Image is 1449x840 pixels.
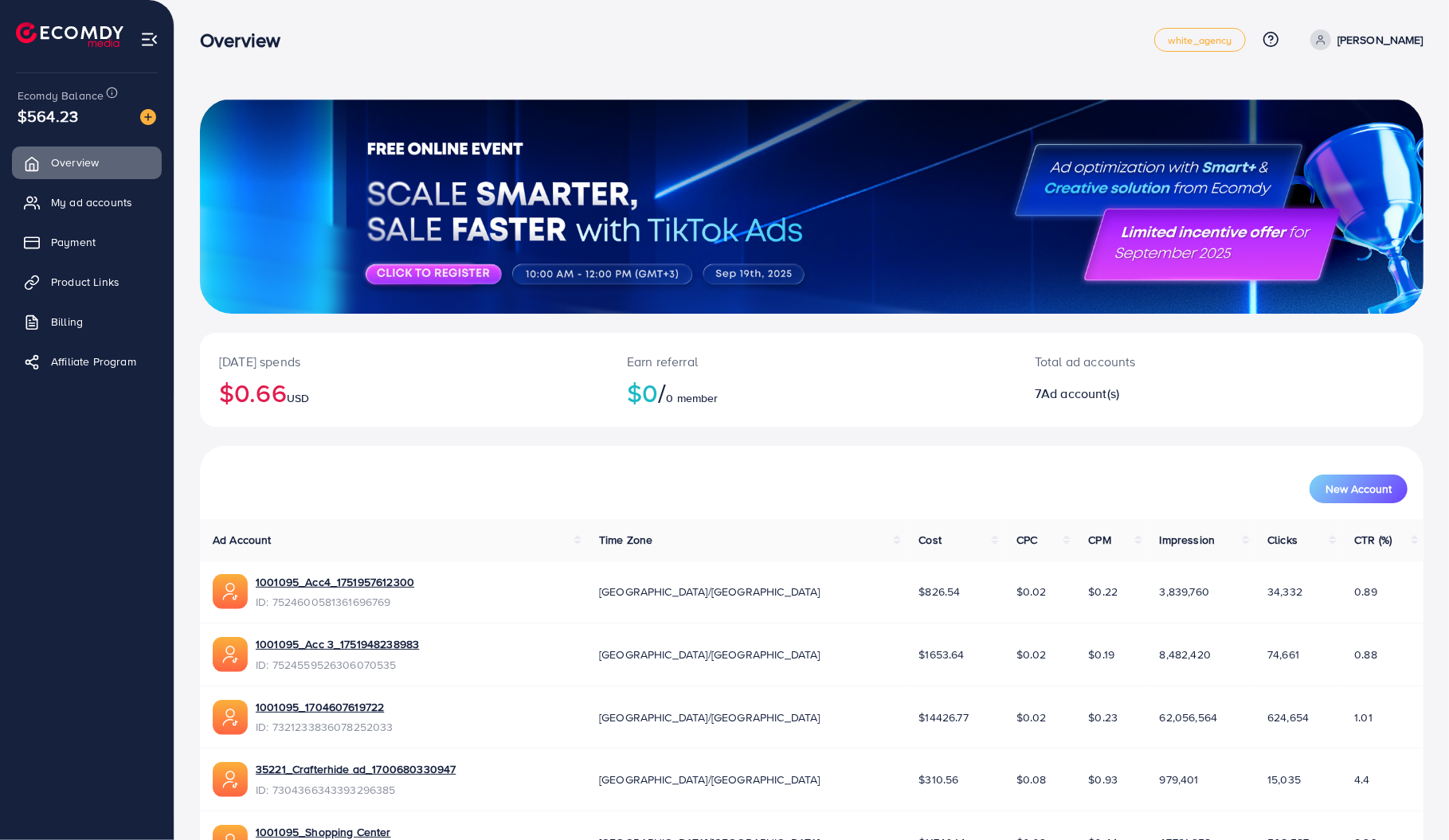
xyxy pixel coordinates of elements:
[256,699,394,715] a: 1001095_1704607619722
[140,109,156,125] img: image
[1035,386,1302,401] h2: 7
[599,647,820,662] span: [GEOGRAPHIC_DATA]/[GEOGRAPHIC_DATA]
[256,719,394,735] span: ID: 7321233836078252033
[599,532,652,548] span: Time Zone
[51,274,119,290] span: Product Links
[1016,772,1047,787] span: $0.08
[599,772,820,787] span: [GEOGRAPHIC_DATA]/[GEOGRAPHIC_DATA]
[627,352,997,371] p: Earn referral
[627,377,997,408] h2: $0
[51,314,83,330] span: Billing
[219,377,589,408] h2: $0.66
[1310,475,1408,503] button: New Account
[213,532,272,548] span: Ad Account
[256,574,414,590] a: 1001095_Acc4_1751957612300
[256,761,456,777] a: 35221_Crafterhide ad_1700680330947
[1088,709,1118,725] span: $0.23
[1267,647,1299,662] span: 74,661
[213,700,248,735] img: ic-ads-acc.e4c84228.svg
[18,88,104,104] span: Ecomdy Balance
[667,390,719,406] span: 0 member
[918,647,964,662] span: $1653.64
[12,346,162,377] a: Affiliate Program
[1016,647,1047,662] span: $0.02
[1088,647,1114,662] span: $0.19
[213,637,248,672] img: ic-ads-acc.e4c84228.svg
[1016,584,1047,600] span: $0.02
[12,186,162,218] a: My ad accounts
[1168,35,1232,45] span: white_agency
[12,266,162,298] a: Product Links
[1354,532,1392,548] span: CTR (%)
[1160,584,1209,600] span: 3,839,760
[1354,647,1377,662] span: 0.88
[256,824,394,840] a: 1001095_Shopping Center
[1035,352,1302,371] p: Total ad accounts
[1088,584,1118,600] span: $0.22
[12,306,162,338] a: Billing
[1160,709,1218,725] span: 62,056,564
[1267,709,1309,725] span: 624,654
[918,709,968,725] span: $14426.77
[51,354,136,369] span: Affiliate Program
[256,657,419,673] span: ID: 7524559526306070535
[1088,532,1110,548] span: CPM
[256,594,414,610] span: ID: 7524600581361696769
[1267,532,1298,548] span: Clicks
[1016,709,1047,725] span: $0.02
[658,374,666,411] span: /
[1160,647,1211,662] span: 8,482,420
[12,147,162,178] a: Overview
[1267,584,1302,600] span: 34,332
[599,709,820,725] span: [GEOGRAPHIC_DATA]/[GEOGRAPHIC_DATA]
[18,104,78,127] span: $564.23
[1337,30,1424,49] p: [PERSON_NAME]
[599,584,820,600] span: [GEOGRAPHIC_DATA]/[GEOGRAPHIC_DATA]
[1016,532,1037,548] span: CPC
[918,532,942,548] span: Cost
[213,574,248,609] img: ic-ads-acc.e4c84228.svg
[256,782,456,798] span: ID: 7304366343393296385
[200,29,293,52] h3: Overview
[51,154,99,170] span: Overview
[1267,772,1301,787] span: 15,035
[1354,772,1369,787] span: 4.4
[1354,709,1373,725] span: 1.01
[1160,532,1216,548] span: Impression
[16,22,123,47] img: logo
[1354,584,1377,600] span: 0.89
[1041,385,1119,402] span: Ad account(s)
[256,636,419,652] a: 1001095_Acc 3_1751948238983
[1304,29,1424,50] a: [PERSON_NAME]
[918,772,958,787] span: $310.56
[12,226,162,258] a: Payment
[140,30,159,49] img: menu
[1154,28,1246,52] a: white_agency
[287,390,309,406] span: USD
[219,352,589,371] p: [DATE] spends
[51,194,132,210] span: My ad accounts
[1160,772,1199,787] span: 979,401
[1088,772,1118,787] span: $0.93
[213,762,248,797] img: ic-ads-acc.e4c84228.svg
[51,234,96,250] span: Payment
[1326,483,1392,494] span: New Account
[918,584,960,600] span: $826.54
